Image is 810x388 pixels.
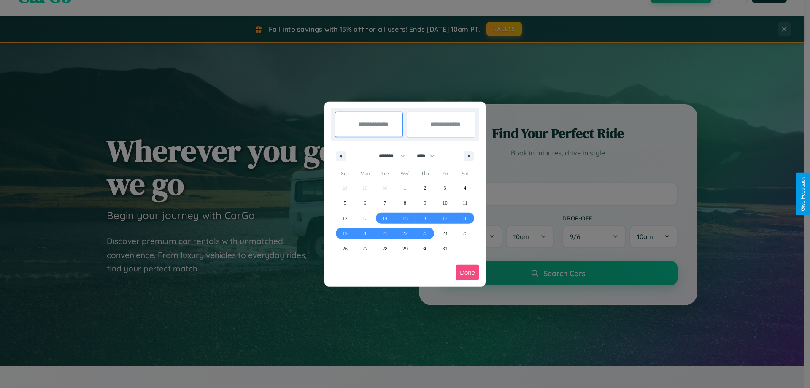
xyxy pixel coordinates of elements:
button: 2 [415,180,435,195]
span: Tue [375,167,395,180]
span: 27 [362,241,367,256]
span: 30 [422,241,427,256]
button: 10 [435,195,455,211]
button: 17 [435,211,455,226]
span: 31 [443,241,448,256]
span: 29 [402,241,408,256]
span: 20 [362,226,367,241]
button: 24 [435,226,455,241]
button: 11 [455,195,475,211]
span: 2 [424,180,426,195]
span: 8 [404,195,406,211]
span: 22 [402,226,408,241]
button: 6 [355,195,375,211]
button: 28 [375,241,395,256]
span: 1 [404,180,406,195]
span: 26 [343,241,348,256]
button: 31 [435,241,455,256]
button: 1 [395,180,415,195]
span: 19 [343,226,348,241]
button: 3 [435,180,455,195]
span: 28 [383,241,388,256]
span: 17 [443,211,448,226]
button: 25 [455,226,475,241]
button: 18 [455,211,475,226]
span: 6 [364,195,366,211]
span: Fri [435,167,455,180]
button: 13 [355,211,375,226]
button: 30 [415,241,435,256]
span: 11 [462,195,467,211]
button: 20 [355,226,375,241]
span: 9 [424,195,426,211]
button: 4 [455,180,475,195]
span: 5 [344,195,346,211]
button: Done [456,265,479,280]
button: 26 [335,241,355,256]
span: 3 [444,180,446,195]
span: 13 [362,211,367,226]
span: 21 [383,226,388,241]
span: 25 [462,226,467,241]
button: 5 [335,195,355,211]
button: 16 [415,211,435,226]
span: 12 [343,211,348,226]
button: 19 [335,226,355,241]
span: Mon [355,167,375,180]
span: Sat [455,167,475,180]
button: 27 [355,241,375,256]
button: 22 [395,226,415,241]
button: 8 [395,195,415,211]
span: Sun [335,167,355,180]
span: 15 [402,211,408,226]
div: Give Feedback [800,177,806,211]
span: 24 [443,226,448,241]
button: 15 [395,211,415,226]
span: 16 [422,211,427,226]
button: 21 [375,226,395,241]
span: 23 [422,226,427,241]
button: 7 [375,195,395,211]
button: 23 [415,226,435,241]
span: 4 [464,180,466,195]
span: 7 [384,195,386,211]
span: Thu [415,167,435,180]
button: 12 [335,211,355,226]
span: 14 [383,211,388,226]
span: 10 [443,195,448,211]
button: 29 [395,241,415,256]
button: 9 [415,195,435,211]
span: 18 [462,211,467,226]
button: 14 [375,211,395,226]
span: Wed [395,167,415,180]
